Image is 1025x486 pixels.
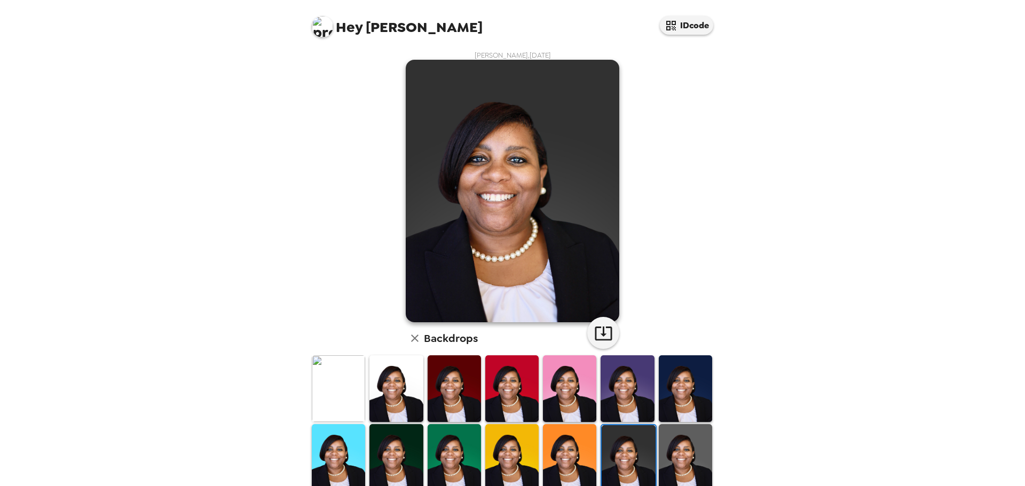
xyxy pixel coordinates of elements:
img: user [406,60,619,322]
span: Hey [336,18,362,37]
span: [PERSON_NAME] [312,11,483,35]
img: profile pic [312,16,333,37]
button: IDcode [660,16,713,35]
span: [PERSON_NAME] , [DATE] [475,51,551,60]
h6: Backdrops [424,330,478,347]
img: Original [312,355,365,422]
